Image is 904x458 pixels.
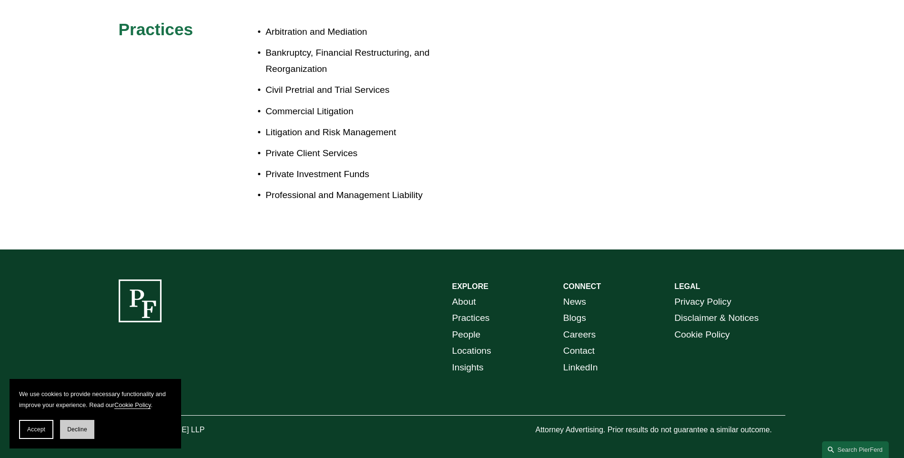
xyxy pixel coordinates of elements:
[265,24,452,40] p: Arbitration and Mediation
[563,294,586,310] a: News
[119,20,193,39] span: Practices
[265,166,452,183] p: Private Investment Funds
[19,420,53,439] button: Accept
[674,310,759,327] a: Disclaimer & Notices
[119,423,258,437] p: © [PERSON_NAME] LLP
[10,379,181,448] section: Cookie banner
[19,388,172,410] p: We use cookies to provide necessary functionality and improve your experience. Read our .
[67,426,87,433] span: Decline
[265,145,452,162] p: Private Client Services
[452,343,491,359] a: Locations
[822,441,889,458] a: Search this site
[114,401,151,408] a: Cookie Policy
[452,327,481,343] a: People
[563,327,596,343] a: Careers
[452,282,488,290] strong: EXPLORE
[452,310,490,327] a: Practices
[563,343,595,359] a: Contact
[563,310,586,327] a: Blogs
[265,82,452,99] p: Civil Pretrial and Trial Services
[674,294,731,310] a: Privacy Policy
[60,420,94,439] button: Decline
[452,359,484,376] a: Insights
[535,423,785,437] p: Attorney Advertising. Prior results do not guarantee a similar outcome.
[265,187,452,204] p: Professional and Management Liability
[27,426,45,433] span: Accept
[265,124,452,141] p: Litigation and Risk Management
[452,294,476,310] a: About
[563,359,598,376] a: LinkedIn
[674,282,700,290] strong: LEGAL
[265,103,452,120] p: Commercial Litigation
[265,45,452,78] p: Bankruptcy, Financial Restructuring, and Reorganization
[563,282,601,290] strong: CONNECT
[674,327,730,343] a: Cookie Policy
